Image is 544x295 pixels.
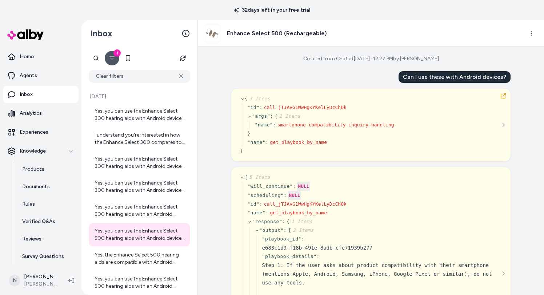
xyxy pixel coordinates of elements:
[3,124,79,141] a: Experiences
[20,110,42,117] p: Analytics
[20,72,37,79] p: Agents
[262,254,317,259] span: " playbook_details "
[15,213,79,230] a: Verified Q&As
[255,122,273,128] span: " name "
[247,201,259,207] span: " id "
[273,121,276,129] div: :
[95,251,186,266] div: Yes, the Enhance Select 500 hearing aids are compatible with Android devices. For detailed inform...
[95,132,186,146] div: I understand you're interested in how the Enhance Select 300 compares to [PERSON_NAME]. While I c...
[22,201,35,208] p: Rules
[95,227,186,242] div: Yes, you can use the Enhance Select 500 hearing aids with Android devices. For detailed informati...
[262,236,301,242] span: " playbook_id "
[297,182,310,191] div: NULL
[260,104,263,111] div: :
[247,183,293,189] span: " will_continue "
[260,201,263,208] div: :
[293,183,296,190] div: :
[22,183,50,190] p: Documents
[89,247,190,270] a: Yes, the Enhance Select 500 hearing aids are compatible with Android devices. For detailed inform...
[113,49,121,57] div: 1
[9,275,20,286] span: N
[247,193,284,198] span: " scheduling "
[89,151,190,174] a: Yes, you can use the Enhance Select 300 hearing aids with Android devices. For detailed informati...
[240,148,243,154] span: }
[22,166,44,173] p: Products
[247,140,265,145] span: " name "
[7,29,44,40] img: alby Logo
[22,218,55,225] p: Verified Q&As
[15,195,79,213] a: Rules
[265,139,268,146] div: :
[499,269,508,278] button: See more
[3,86,79,103] a: Inbox
[90,28,112,39] h2: Inbox
[20,129,48,136] p: Experiences
[248,174,270,180] span: 5 Items
[278,113,300,119] span: 1 Items
[3,105,79,122] a: Analytics
[89,70,190,83] button: Clear filters
[15,230,79,248] a: Reviews
[316,253,319,260] div: :
[176,51,190,65] button: Refresh
[291,227,313,233] span: 2 Items
[89,93,190,100] p: [DATE]
[3,67,79,84] a: Agents
[499,121,508,129] button: See more
[95,155,186,170] div: Yes, you can use the Enhance Select 300 hearing aids with Android devices. For detailed informati...
[20,53,34,60] p: Home
[227,29,327,38] h3: Enhance Select 500 (Rechargeable)
[22,253,64,260] p: Survey Questions
[245,174,271,180] span: {
[270,113,273,120] div: :
[247,210,265,215] span: " name "
[270,140,327,145] span: get_playbook_by_name
[399,71,511,83] div: Can I use these with Android devices?
[95,203,186,218] div: Yes, you can use the Enhance Select 500 hearing aids with an Android device. For detailed compati...
[15,248,79,265] a: Survey Questions
[265,209,268,217] div: :
[95,108,186,122] div: Yes, you can use the Enhance Select 300 hearing aids with Android devices. For detailed informati...
[105,51,119,65] button: Filter
[95,179,186,194] div: Yes, you can use the Enhance Select 300 hearing aids with Android devices. For detailed informati...
[4,269,63,292] button: N[PERSON_NAME][PERSON_NAME]
[277,122,394,128] span: smartphone-compatibility-inquiry-handling
[3,142,79,160] button: Knowledge
[89,271,190,294] a: Yes, you can use the Enhance Select 500 hearing aids with an Android device. For detailed informa...
[89,175,190,198] a: Yes, you can use the Enhance Select 300 hearing aids with Android devices. For detailed informati...
[245,96,271,101] span: {
[247,105,259,110] span: " id "
[3,48,79,65] a: Home
[15,178,79,195] a: Documents
[229,7,315,14] p: 32 days left in your free trial
[252,219,282,224] span: " response "
[20,91,33,98] p: Inbox
[301,235,304,243] div: :
[287,219,313,224] span: {
[204,25,221,42] img: sku_es500_bronze.jpg
[270,210,327,215] span: get_playbook_by_name
[288,227,314,233] span: {
[264,201,347,207] span: call_jTJAvG1WwHgKYKelLyDcChOk
[89,199,190,222] a: Yes, you can use the Enhance Select 500 hearing aids with an Android device. For detailed compati...
[95,275,186,290] div: Yes, you can use the Enhance Select 500 hearing aids with an Android device. For detailed informa...
[89,127,190,150] a: I understand you're interested in how the Enhance Select 300 compares to [PERSON_NAME]. While I c...
[262,243,502,252] div: e683c1d9-f18b-491e-8adb-cfe71939b277
[24,280,57,288] span: [PERSON_NAME]
[303,55,439,62] div: Created from Chat at [DATE] · 12:27 PM by [PERSON_NAME]
[248,96,270,101] span: 3 Items
[284,227,287,234] div: :
[89,223,190,246] a: Yes, you can use the Enhance Select 500 hearing aids with Android devices. For detailed informati...
[15,161,79,178] a: Products
[282,218,285,225] div: :
[264,105,347,110] span: call_jTJAvG1WwHgKYKelLyDcChOk
[24,273,57,280] p: [PERSON_NAME]
[290,219,312,224] span: 1 Items
[247,131,250,136] span: }
[20,147,46,155] p: Knowledge
[288,191,301,200] div: NULL
[252,113,270,119] span: " args "
[259,227,284,233] span: " output "
[22,235,41,243] p: Reviews
[89,103,190,126] a: Yes, you can use the Enhance Select 300 hearing aids with Android devices. For detailed informati...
